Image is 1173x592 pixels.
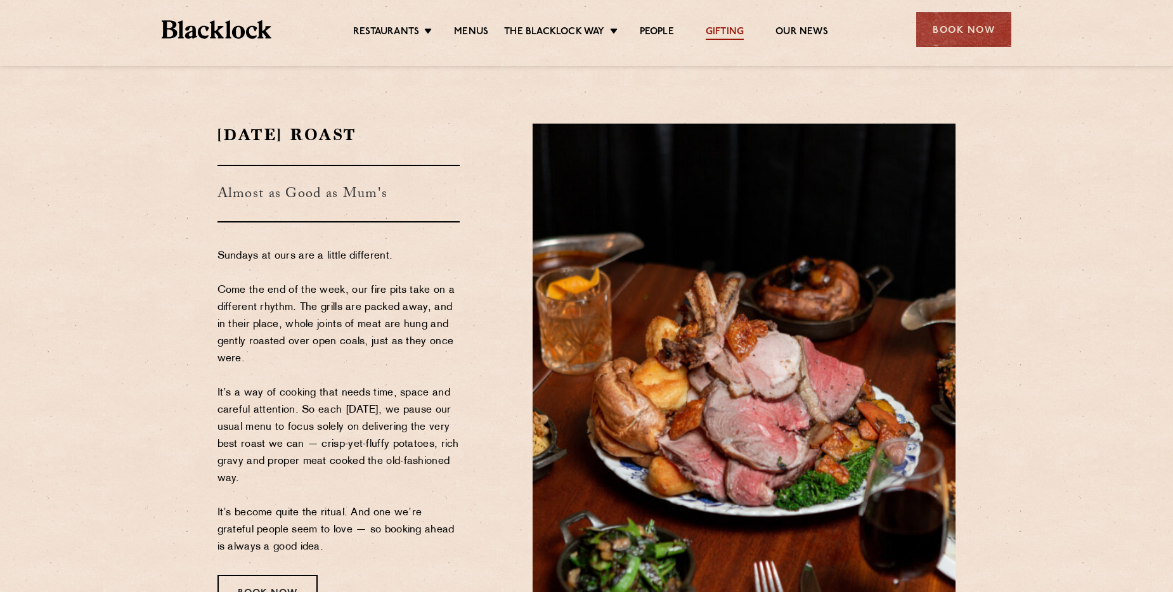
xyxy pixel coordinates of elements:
div: Book Now [916,12,1011,47]
a: Restaurants [353,26,419,40]
h3: Almost as Good as Mum's [217,165,460,222]
a: The Blacklock Way [504,26,604,40]
p: Sundays at ours are a little different. Come the end of the week, our fire pits take on a differe... [217,248,460,556]
a: People [640,26,674,40]
a: Our News [775,26,828,40]
a: Menus [454,26,488,40]
img: BL_Textured_Logo-footer-cropped.svg [162,20,271,39]
a: Gifting [706,26,744,40]
h2: [DATE] Roast [217,124,460,146]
